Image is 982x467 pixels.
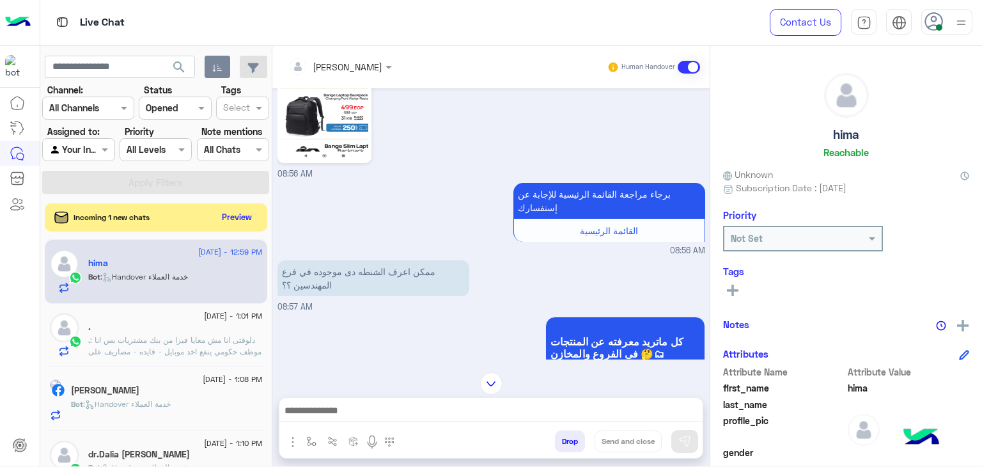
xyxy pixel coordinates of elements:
[285,434,300,450] img: send attachment
[770,9,841,36] a: Contact Us
[848,414,880,446] img: defaultAdmin.png
[670,245,705,257] span: 08:56 AM
[892,15,907,30] img: tab
[723,398,845,411] span: last_name
[306,436,316,447] img: select flow
[164,56,195,83] button: search
[348,436,359,447] img: create order
[221,100,250,117] div: Select
[823,146,869,158] h6: Reachable
[555,431,585,452] button: Drop
[953,15,969,31] img: profile
[71,385,139,396] h5: عبدالله الأزهري
[125,125,154,138] label: Priority
[201,125,262,138] label: Note mentions
[198,246,262,258] span: [DATE] - 12:59 PM
[69,335,82,348] img: WhatsApp
[723,168,773,181] span: Unknown
[857,15,871,30] img: tab
[723,365,845,379] span: Attribute Name
[384,437,394,447] img: make a call
[723,381,845,395] span: first_name
[848,381,970,395] span: hima
[833,127,859,142] h5: hima
[957,320,969,331] img: add
[277,302,313,312] span: 08:57 AM
[50,313,79,342] img: defaultAdmin.png
[322,431,343,452] button: Trigger scenario
[580,225,638,236] span: القائمة الرئيسية
[71,399,83,409] span: Bot
[54,14,70,30] img: tab
[144,83,172,97] label: Status
[723,348,768,360] h6: Attributes
[80,14,125,31] p: Live Chat
[5,9,31,36] img: Logo
[88,258,108,269] h5: hima
[42,171,269,194] button: Apply Filters
[69,271,82,284] img: WhatsApp
[723,414,845,443] span: profile_pic
[47,125,100,138] label: Assigned to:
[204,310,262,322] span: [DATE] - 1:01 PM
[343,431,364,452] button: create order
[550,335,700,360] span: كل ماتريد معرفته عن المنتجات فى الفروع والمخازن 🤔🗂
[327,436,338,447] img: Trigger scenario
[100,272,188,281] span: : Handover خدمة العملاء
[723,265,969,277] h6: Tags
[83,399,171,409] span: : Handover خدمة العملاء
[723,446,845,459] span: gender
[88,322,91,333] h5: .
[621,62,675,72] small: Human Handover
[851,9,877,36] a: tab
[88,272,100,281] span: Bot
[723,209,756,221] h6: Priority
[364,434,380,450] img: send voice note
[5,55,28,78] img: 1403182699927242
[736,181,846,194] span: Subscription Date : [DATE]
[936,321,946,331] img: notes
[480,372,503,395] img: scroll
[50,379,61,391] img: picture
[88,449,190,460] h5: dr.Dalia Salah
[204,438,262,449] span: [DATE] - 1:10 PM
[848,446,970,459] span: null
[50,249,79,278] img: defaultAdmin.png
[899,416,944,461] img: hulul-logo.png
[301,431,322,452] button: select flow
[88,335,261,368] span: دلوقتى انا مش معايا فيزا من بنك مشتريات بس انا موظف حكومي ينفع اخد موبايل ٠ فايده ٠ مصاريف على ١٨...
[723,319,749,330] h6: Notes
[47,83,83,97] label: Channel:
[277,260,469,296] p: 18/8/2025, 8:57 AM
[74,212,150,223] span: Incoming 1 new chats
[595,431,662,452] button: Send and close
[678,435,691,448] img: send message
[52,384,65,397] img: Facebook
[513,183,705,219] p: 18/8/2025, 8:56 AM
[171,59,187,75] span: search
[221,83,241,97] label: Tags
[825,74,868,117] img: defaultAdmin.png
[217,208,258,226] button: Preview
[203,374,262,385] span: [DATE] - 1:08 PM
[277,169,313,178] span: 08:56 AM
[848,365,970,379] span: Attribute Value
[88,335,90,345] span: .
